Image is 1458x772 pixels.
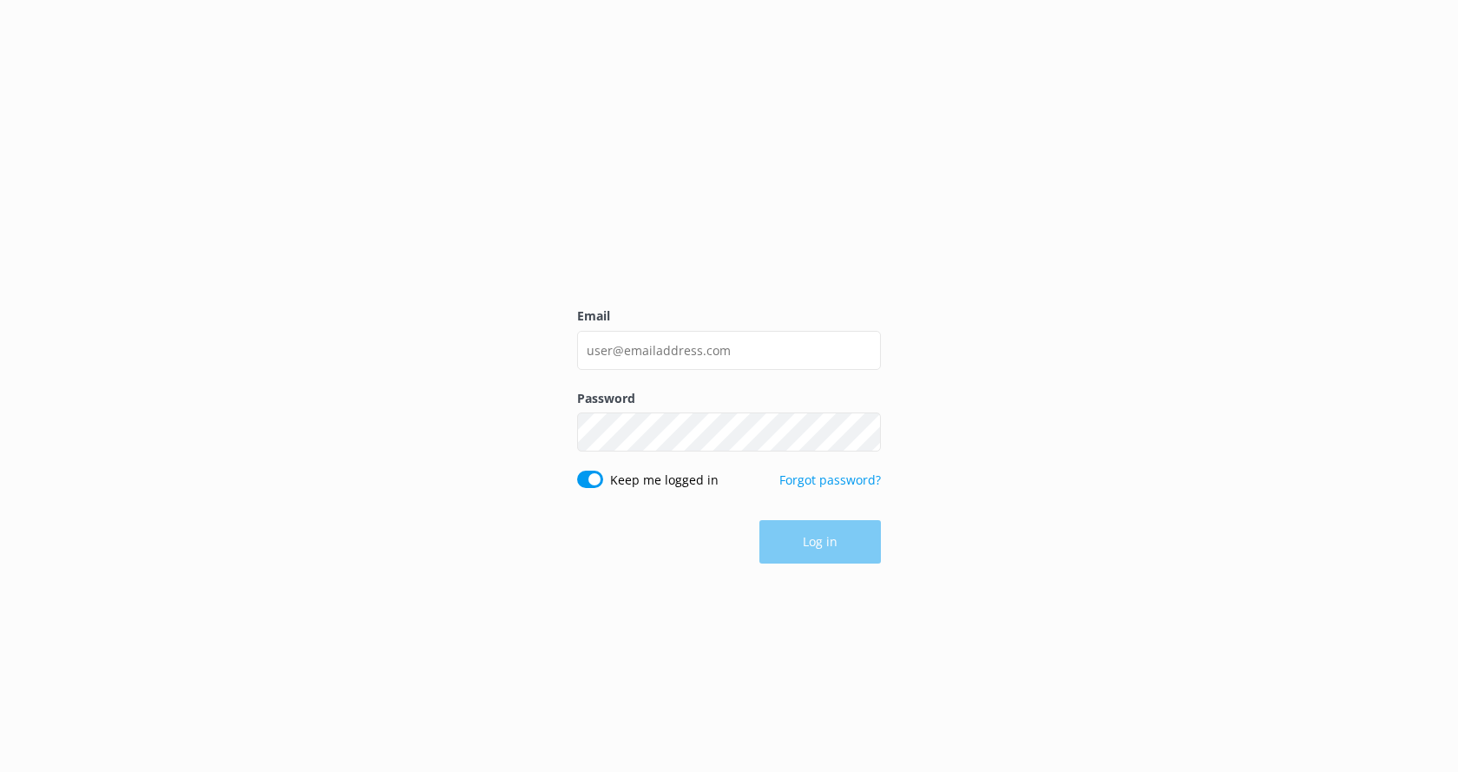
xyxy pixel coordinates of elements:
[577,331,881,370] input: user@emailaddress.com
[577,307,881,326] label: Email
[577,389,881,408] label: Password
[779,472,881,488] a: Forgot password?
[610,471,719,490] label: Keep me logged in
[846,415,881,450] button: Show password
